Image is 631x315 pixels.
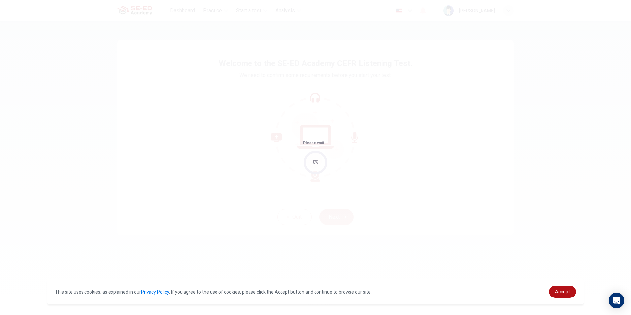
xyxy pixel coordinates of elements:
[313,158,319,166] div: 0%
[609,293,624,308] div: Open Intercom Messenger
[549,286,576,298] a: dismiss cookie message
[141,289,169,295] a: Privacy Policy
[55,289,372,295] span: This site uses cookies, as explained in our . If you agree to the use of cookies, please click th...
[47,279,583,304] div: cookieconsent
[303,141,328,145] span: Please wait...
[555,289,570,294] span: Accept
